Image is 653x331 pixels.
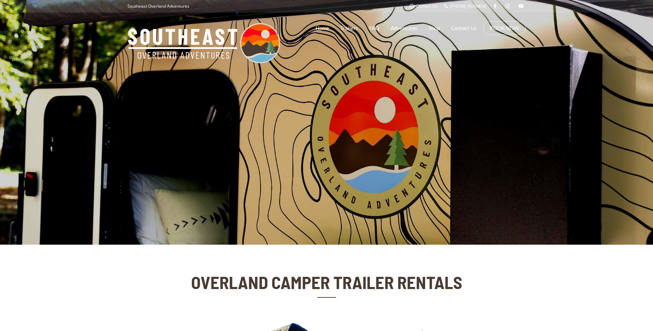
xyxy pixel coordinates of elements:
[315,19,329,37] a: Home
[444,3,487,9] a: [PHONE_NUMBER]
[189,273,464,292] h2: OVERLAND CAMPER TRAILER RENTALS
[340,19,358,37] a: Trailers
[409,3,437,9] a: Contact Us
[450,3,487,9] span: [PHONE_NUMBER]
[429,19,440,37] a: Shop
[451,19,477,37] a: Contact Us
[489,24,519,31] a: BOOK NOW
[416,3,437,9] span: Contact Us
[391,19,418,37] a: Adventures
[128,23,280,63] img: Southeast Overland Adventures
[369,19,379,37] a: FAQ
[128,2,189,11] p: Southeast Overland Adventures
